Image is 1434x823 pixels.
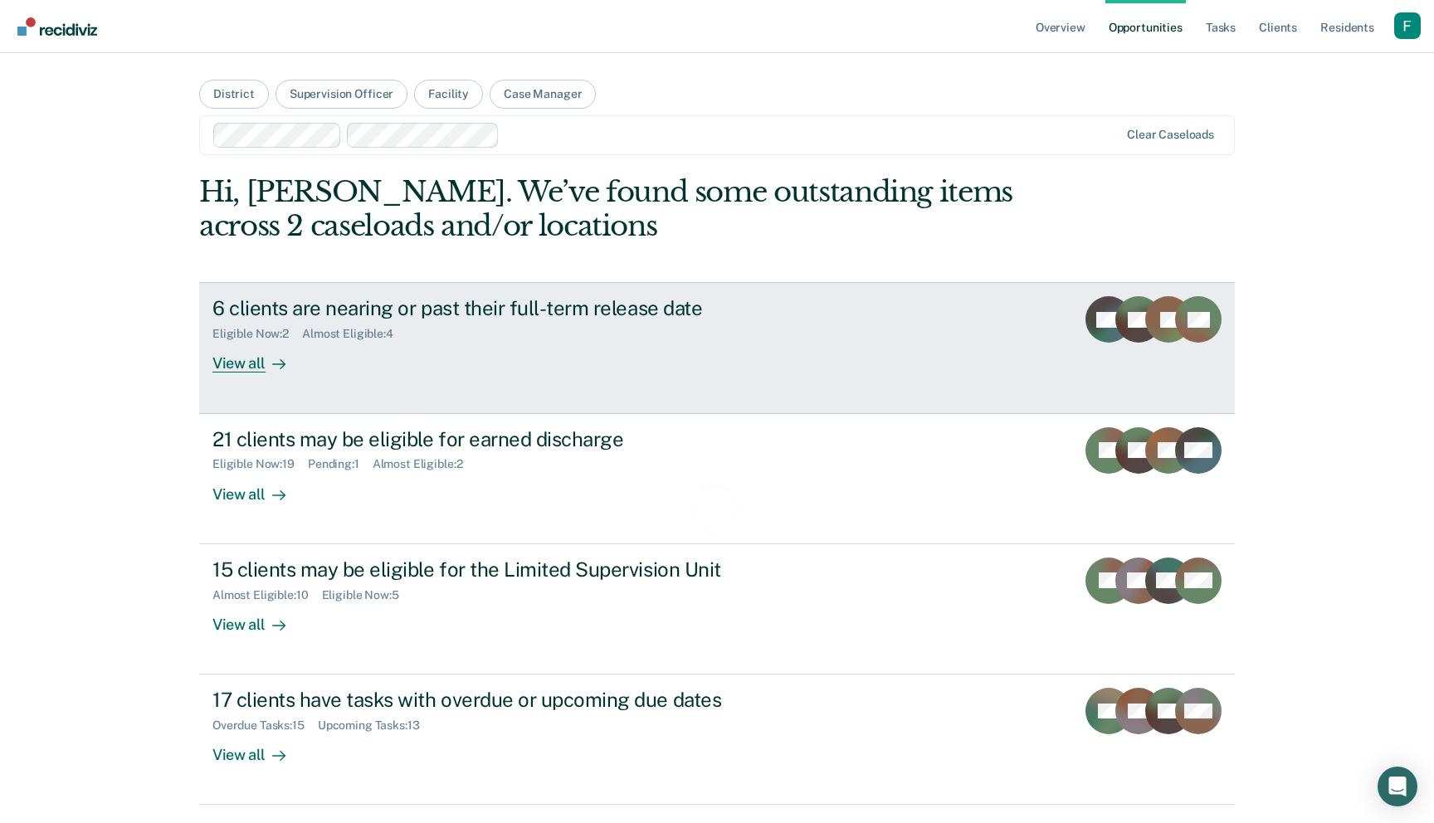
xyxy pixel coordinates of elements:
[212,588,322,602] div: Almost Eligible : 10
[199,414,1235,544] a: 21 clients may be eligible for earned dischargeEligible Now:19Pending:1Almost Eligible:2View all
[17,17,97,36] img: Recidiviz
[212,601,305,634] div: View all
[212,688,795,712] div: 17 clients have tasks with overdue or upcoming due dates
[212,457,308,471] div: Eligible Now : 19
[490,80,596,109] button: Case Manager
[318,718,433,733] div: Upcoming Tasks : 13
[1378,767,1417,806] div: Open Intercom Messenger
[199,544,1235,674] a: 15 clients may be eligible for the Limited Supervision UnitAlmost Eligible:10Eligible Now:5View all
[212,296,795,320] div: 6 clients are nearing or past their full-term release date
[212,427,795,451] div: 21 clients may be eligible for earned discharge
[1127,128,1214,142] div: Clear caseloads
[373,457,476,471] div: Almost Eligible : 2
[212,718,318,733] div: Overdue Tasks : 15
[276,80,407,109] button: Supervision Officer
[199,282,1235,413] a: 6 clients are nearing or past their full-term release dateEligible Now:2Almost Eligible:4View all
[212,558,795,582] div: 15 clients may be eligible for the Limited Supervision Unit
[322,588,412,602] div: Eligible Now : 5
[212,327,302,341] div: Eligible Now : 2
[199,80,269,109] button: District
[308,457,373,471] div: Pending : 1
[199,175,1027,243] div: Hi, [PERSON_NAME]. We’ve found some outstanding items across 2 caseloads and/or locations
[414,80,483,109] button: Facility
[212,471,305,504] div: View all
[212,733,305,765] div: View all
[212,341,305,373] div: View all
[199,674,1235,805] a: 17 clients have tasks with overdue or upcoming due datesOverdue Tasks:15Upcoming Tasks:13View all
[302,327,407,341] div: Almost Eligible : 4
[1394,12,1421,39] button: Profile dropdown button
